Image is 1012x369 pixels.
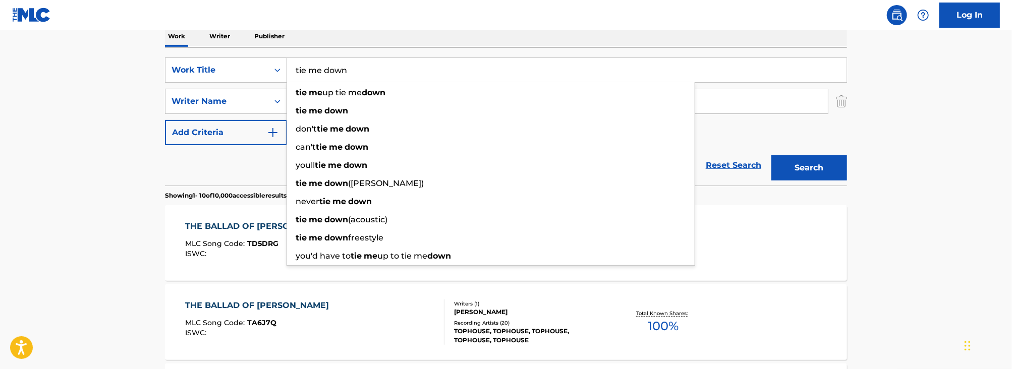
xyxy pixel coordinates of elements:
[296,124,317,134] span: don't
[317,124,328,134] strong: tie
[309,233,322,242] strong: me
[172,95,262,107] div: Writer Name
[348,233,383,242] span: freestyle
[362,88,385,97] strong: down
[917,9,929,21] img: help
[324,106,348,115] strong: down
[309,106,322,115] strong: me
[267,127,279,139] img: 9d2ae6d4665cec9f34b9.svg
[454,300,606,307] div: Writers ( 1 )
[322,88,362,97] span: up tie me
[454,307,606,317] div: [PERSON_NAME]
[891,9,903,21] img: search
[186,249,209,258] span: ISWC :
[296,178,307,188] strong: tie
[186,318,248,327] span: MLC Song Code :
[309,178,322,188] strong: me
[248,318,277,327] span: TA6J7Q
[172,64,262,76] div: Work Title
[186,220,334,232] div: THE BALLAD OF [PERSON_NAME]
[454,319,606,327] div: Recording Artists ( 20 )
[324,178,348,188] strong: down
[296,142,316,152] span: can't
[348,215,387,224] span: (acoustic)
[771,155,847,180] button: Search
[186,328,209,337] span: ISWC :
[427,251,451,261] strong: down
[296,251,351,261] span: you'd have to
[315,160,326,170] strong: tie
[348,197,372,206] strong: down
[351,251,362,261] strong: tie
[296,160,315,170] span: youll
[165,120,287,145] button: Add Criteria
[344,160,367,170] strong: down
[328,160,342,170] strong: me
[309,88,322,97] strong: me
[165,57,847,186] form: Search Form
[296,197,319,206] span: never
[309,215,322,224] strong: me
[377,251,427,261] span: up to tie me
[165,26,188,47] p: Work
[636,310,690,317] p: Total Known Shares:
[346,124,369,134] strong: down
[165,284,847,360] a: THE BALLAD OF [PERSON_NAME]MLC Song Code:TA6J7QISWC:Writers (1)[PERSON_NAME]Recording Artists (20...
[329,142,343,152] strong: me
[186,299,334,312] div: THE BALLAD OF [PERSON_NAME]
[324,215,348,224] strong: down
[913,5,933,25] div: Help
[887,5,907,25] a: Public Search
[962,321,1012,369] iframe: Chat Widget
[296,106,307,115] strong: tie
[454,327,606,345] div: TOPHOUSE, TOPHOUSE, TOPHOUSE, TOPHOUSE, TOPHOUSE
[965,331,971,361] div: Drag
[701,154,766,176] a: Reset Search
[12,8,51,22] img: MLC Logo
[251,26,288,47] p: Publisher
[206,26,233,47] p: Writer
[296,215,307,224] strong: tie
[324,233,348,242] strong: down
[939,3,1000,28] a: Log In
[330,124,344,134] strong: me
[296,88,307,97] strong: tie
[319,197,330,206] strong: tie
[248,239,279,248] span: TD5DRG
[296,233,307,242] strong: tie
[165,191,336,200] p: Showing 1 - 10 of 10,000 accessible results (Total 3,867,655 )
[332,197,346,206] strong: me
[165,205,847,281] a: THE BALLAD OF [PERSON_NAME]MLC Song Code:TD5DRGISWC:Writers (1)[PERSON_NAME]Recording Artists (1)...
[348,178,424,188] span: ([PERSON_NAME])
[364,251,377,261] strong: me
[836,89,847,114] img: Delete Criterion
[648,317,679,335] span: 100 %
[186,239,248,248] span: MLC Song Code :
[345,142,368,152] strong: down
[316,142,327,152] strong: tie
